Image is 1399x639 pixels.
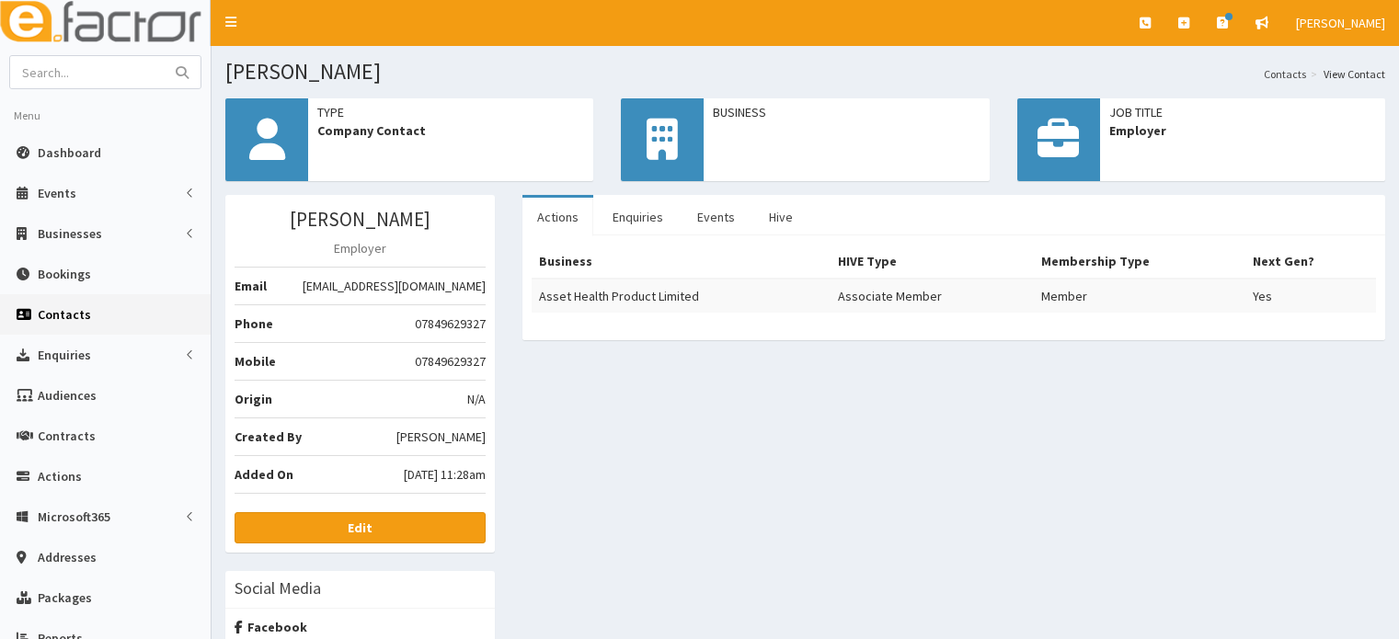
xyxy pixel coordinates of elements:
[38,589,92,606] span: Packages
[754,198,808,236] a: Hive
[682,198,750,236] a: Events
[415,352,486,371] span: 07849629327
[522,198,593,236] a: Actions
[467,390,486,408] span: N/A
[10,56,165,88] input: Search...
[1034,279,1245,313] td: Member
[1109,103,1376,121] span: Job Title
[317,121,584,140] span: Company Contact
[38,144,101,161] span: Dashboard
[303,277,486,295] span: [EMAIL_ADDRESS][DOMAIN_NAME]
[38,387,97,404] span: Audiences
[38,306,91,323] span: Contacts
[348,519,373,536] b: Edit
[38,508,110,525] span: Microsoft365
[317,103,584,121] span: Type
[532,279,831,313] td: Asset Health Product Limited
[235,391,272,407] b: Origin
[38,225,102,242] span: Businesses
[38,428,96,444] span: Contracts
[713,103,980,121] span: Business
[235,278,267,294] b: Email
[235,580,321,597] h3: Social Media
[235,466,293,483] b: Added On
[235,428,302,445] b: Created By
[38,468,82,485] span: Actions
[1109,121,1376,140] span: Employer
[598,198,678,236] a: Enquiries
[38,266,91,282] span: Bookings
[415,314,486,333] span: 07849629327
[1306,66,1385,82] li: View Contact
[532,245,831,279] th: Business
[1245,279,1376,313] td: Yes
[1296,15,1385,31] span: [PERSON_NAME]
[831,245,1034,279] th: HIVE Type
[235,512,486,543] a: Edit
[235,315,273,332] b: Phone
[235,239,486,257] p: Employer
[396,428,486,446] span: [PERSON_NAME]
[1245,245,1376,279] th: Next Gen?
[38,549,97,565] span: Addresses
[235,353,276,370] b: Mobile
[1034,245,1245,279] th: Membership Type
[1264,66,1306,82] a: Contacts
[235,209,486,230] h3: [PERSON_NAME]
[225,60,1385,84] h1: [PERSON_NAME]
[831,279,1034,313] td: Associate Member
[404,465,486,484] span: [DATE] 11:28am
[38,347,91,363] span: Enquiries
[235,619,307,635] strong: Facebook
[38,185,76,201] span: Events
